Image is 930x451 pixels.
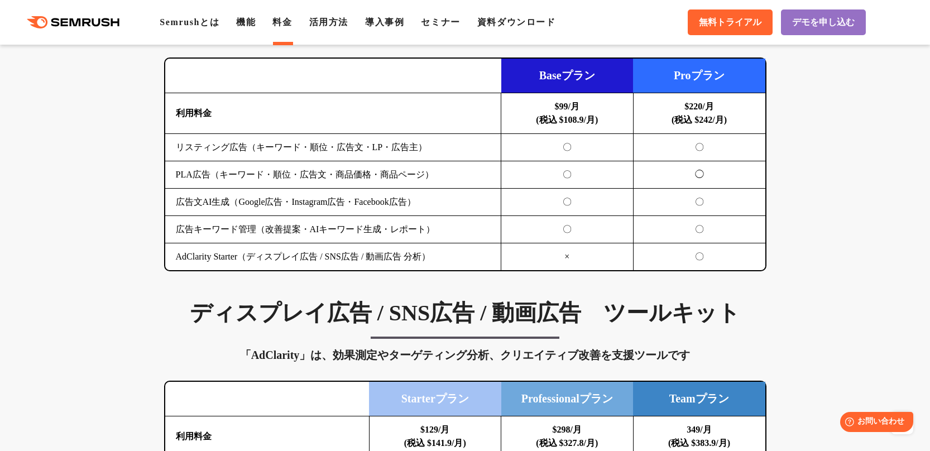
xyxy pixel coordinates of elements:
td: リスティング広告（キーワード・順位・広告文・LP・広告主） [165,134,501,161]
a: 機能 [236,17,256,27]
b: $99/月 (税込 $108.9/月) [536,102,598,124]
b: $129/月 (税込 $141.9/月) [404,425,466,448]
td: PLA広告（キーワード・順位・広告文・商品価格・商品ページ） [165,161,501,189]
td: 〇 [633,243,765,271]
td: Professionalプラン [501,382,634,416]
a: 無料トライアル [688,9,773,35]
td: 〇 [501,216,634,243]
span: デモを申し込む [792,17,855,28]
td: Teamプラン [633,382,765,416]
a: 料金 [272,17,292,27]
td: 〇 [501,134,634,161]
td: 広告キーワード管理（改善提案・AIキーワード生成・レポート） [165,216,501,243]
td: 〇 [501,189,634,216]
b: $298/月 (税込 $327.8/月) [536,425,598,448]
td: 〇 [633,216,765,243]
a: セミナー [421,17,460,27]
td: Baseプラン [501,59,634,93]
td: ◯ [633,161,765,189]
a: 導入事例 [365,17,404,27]
span: 無料トライアル [699,17,761,28]
a: Semrushとは [160,17,219,27]
td: 広告文AI生成（Google広告・Instagram広告・Facebook広告） [165,189,501,216]
iframe: Help widget launcher [831,407,918,439]
td: × [501,243,634,271]
td: AdClarity Starter（ディスプレイ広告 / SNS広告 / 動画広告 分析） [165,243,501,271]
div: 「AdClarity」は、効果測定やターゲティング分析、クリエイティブ改善を支援ツールです [164,346,766,364]
a: デモを申し込む [781,9,866,35]
td: 〇 [633,189,765,216]
b: 349/月 (税込 $383.9/月) [668,425,730,448]
a: 資料ダウンロード [477,17,556,27]
b: 利用料金 [176,431,212,441]
h3: ディスプレイ広告 / SNS広告 / 動画広告 ツールキット [164,299,766,327]
td: 〇 [501,161,634,189]
a: 活用方法 [309,17,348,27]
td: 〇 [633,134,765,161]
b: $220/月 (税込 $242/月) [672,102,727,124]
b: 利用料金 [176,108,212,118]
td: Starterプラン [369,382,501,416]
td: Proプラン [633,59,765,93]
